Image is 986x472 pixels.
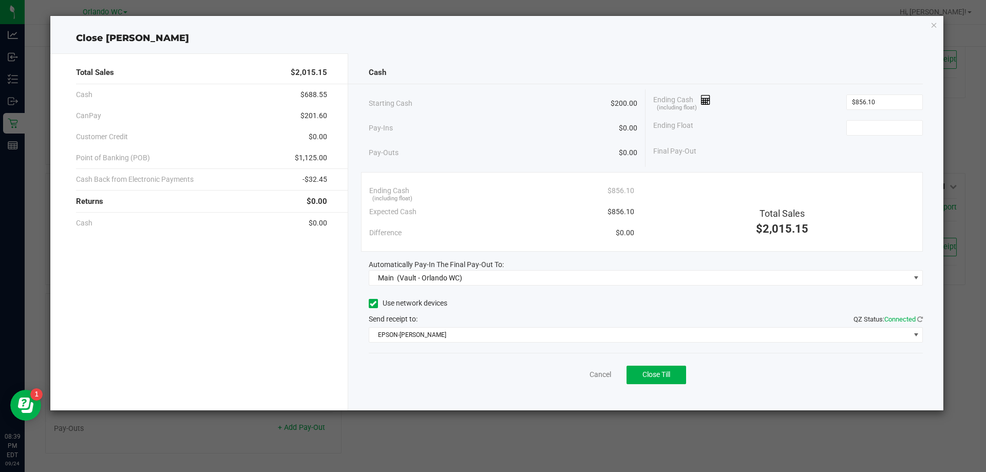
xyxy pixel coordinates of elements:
span: $856.10 [608,206,634,217]
button: Close Till [627,366,686,384]
span: (Vault - Orlando WC) [397,274,462,282]
span: Point of Banking (POB) [76,153,150,163]
span: Ending Float [653,120,693,136]
span: Cash [76,218,92,229]
span: Cash [76,89,92,100]
span: (including float) [372,195,412,203]
span: Total Sales [76,67,114,79]
span: $1,125.00 [295,153,327,163]
span: Cash [369,67,386,79]
span: $856.10 [608,185,634,196]
div: Close [PERSON_NAME] [50,31,944,45]
span: $2,015.15 [756,222,808,235]
span: Starting Cash [369,98,412,109]
span: Automatically Pay-In The Final Pay-Out To: [369,260,504,269]
span: Connected [884,315,916,323]
span: Pay-Ins [369,123,393,134]
span: Customer Credit [76,131,128,142]
span: $0.00 [619,123,637,134]
label: Use network devices [369,298,447,309]
span: $0.00 [309,131,327,142]
iframe: Resource center unread badge [30,388,43,401]
span: Pay-Outs [369,147,399,158]
span: $0.00 [616,228,634,238]
span: $200.00 [611,98,637,109]
iframe: Resource center [10,390,41,421]
span: Close Till [642,370,670,379]
span: Cash Back from Electronic Payments [76,174,194,185]
span: QZ Status: [854,315,923,323]
span: Ending Cash [653,95,711,110]
span: Main [378,274,394,282]
span: Final Pay-Out [653,146,696,157]
span: (including float) [657,104,697,112]
span: $0.00 [619,147,637,158]
span: Expected Cash [369,206,416,217]
span: $2,015.15 [291,67,327,79]
span: $0.00 [307,196,327,207]
span: $0.00 [309,218,327,229]
span: $201.60 [300,110,327,121]
span: Total Sales [760,208,805,219]
a: Cancel [590,369,611,380]
div: Returns [76,191,327,213]
span: EPSON-[PERSON_NAME] [369,328,910,342]
span: -$32.45 [302,174,327,185]
span: $688.55 [300,89,327,100]
span: Ending Cash [369,185,409,196]
span: Difference [369,228,402,238]
span: CanPay [76,110,101,121]
span: Send receipt to: [369,315,418,323]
